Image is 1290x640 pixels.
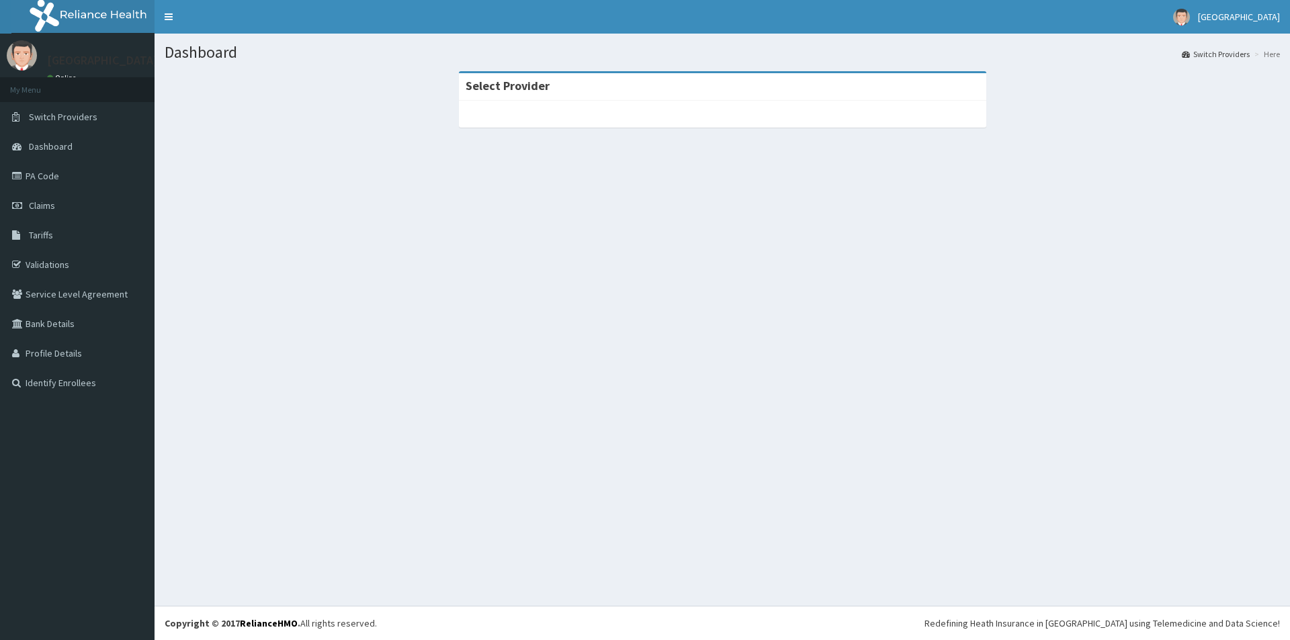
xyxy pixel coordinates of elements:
[47,54,158,66] p: [GEOGRAPHIC_DATA]
[165,617,300,629] strong: Copyright © 2017 .
[165,44,1280,61] h1: Dashboard
[29,229,53,241] span: Tariffs
[29,111,97,123] span: Switch Providers
[924,616,1280,630] div: Redefining Heath Insurance in [GEOGRAPHIC_DATA] using Telemedicine and Data Science!
[47,73,79,83] a: Online
[155,606,1290,640] footer: All rights reserved.
[29,199,55,212] span: Claims
[1173,9,1190,26] img: User Image
[29,140,73,152] span: Dashboard
[1182,48,1250,60] a: Switch Providers
[1251,48,1280,60] li: Here
[466,78,550,93] strong: Select Provider
[240,617,298,629] a: RelianceHMO
[7,40,37,71] img: User Image
[1198,11,1280,23] span: [GEOGRAPHIC_DATA]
